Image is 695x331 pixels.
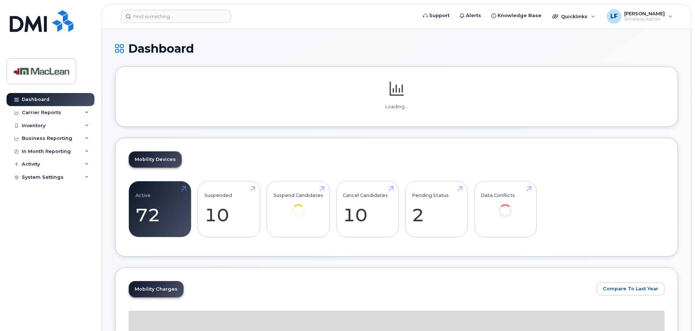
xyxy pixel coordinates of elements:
a: Suspended 10 [204,185,253,233]
a: Suspend Candidates [273,185,323,227]
button: Compare To Last Year [597,282,664,295]
p: Loading... [129,104,664,110]
span: Compare To Last Year [603,285,658,292]
a: Cancel Candidates 10 [343,185,392,233]
a: Mobility Charges [129,281,183,297]
a: Active 72 [135,185,184,233]
a: Data Conflicts [481,185,530,227]
a: Mobility Devices [129,152,182,167]
h1: Dashboard [115,42,678,55]
a: Pending Status 2 [412,185,461,233]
